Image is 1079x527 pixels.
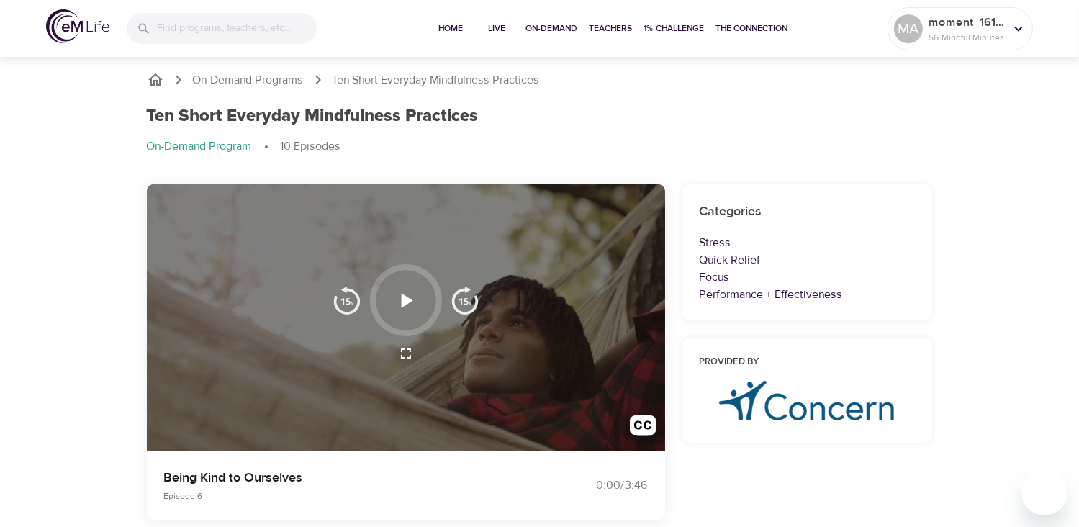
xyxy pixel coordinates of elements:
p: Ten Short Everyday Mindfulness Practices [333,72,540,89]
nav: breadcrumb [147,71,933,89]
p: Quick Relief [700,251,916,269]
button: Transcript/Closed Captions (c) [621,407,665,451]
a: On-Demand Programs [193,72,304,89]
p: Episode 6 [164,490,523,503]
span: Home [434,21,469,36]
div: MA [894,14,923,43]
div: 0:00 / 3:46 [540,477,648,494]
p: Being Kind to Ourselves [164,468,523,487]
img: concern-logo%20%281%29.png [719,381,895,420]
span: Teachers [590,21,633,36]
p: moment_1615478446 [929,14,1005,31]
span: On-Demand [526,21,578,36]
p: 56 Mindful Minutes [929,31,1005,44]
h6: Categories [700,202,916,222]
img: logo [46,9,109,43]
input: Find programs, teachers, etc... [157,13,317,44]
img: 15s_prev.svg [333,286,361,315]
span: Live [480,21,515,36]
iframe: Button to launch messaging window [1021,469,1067,515]
nav: breadcrumb [147,138,933,156]
img: 15s_next.svg [451,286,479,315]
p: Focus [700,269,916,286]
span: 1% Challenge [644,21,705,36]
img: open_caption.svg [630,415,656,442]
p: 10 Episodes [281,138,341,155]
p: On-Demand Program [147,138,252,155]
p: Performance + Effectiveness [700,286,916,303]
p: Stress [700,234,916,251]
h6: Provided by [700,355,916,370]
span: The Connection [716,21,788,36]
h1: Ten Short Everyday Mindfulness Practices [147,106,479,127]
